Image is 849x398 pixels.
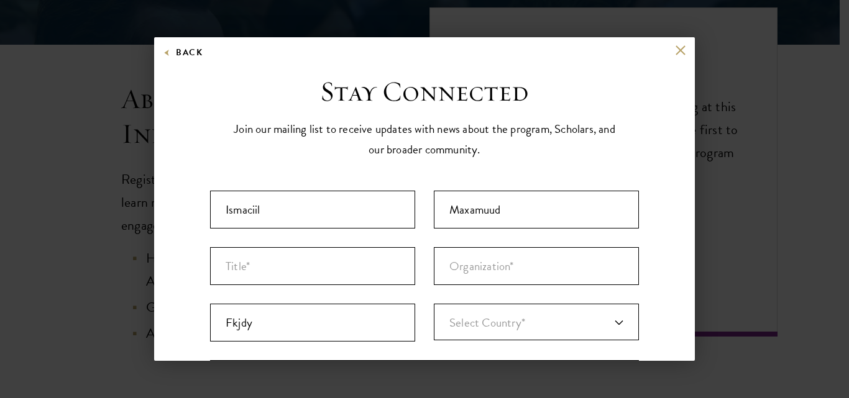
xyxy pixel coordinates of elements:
[210,247,415,285] input: Title*
[210,191,415,228] input: First Name*
[210,304,415,341] input: City*
[232,119,617,160] p: Join our mailing list to receive updates with news about the program, Scholars, and our broader c...
[449,314,525,332] span: Select Country*
[320,75,529,109] h3: Stay Connected
[163,45,203,60] button: Back
[210,360,639,398] input: Email*
[434,191,639,228] input: Last Name*
[434,247,639,285] input: Organization*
